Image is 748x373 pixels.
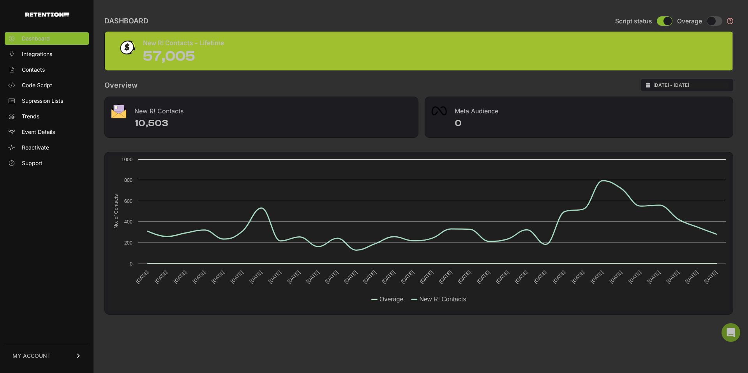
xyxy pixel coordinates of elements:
[362,269,377,285] text: [DATE]
[570,269,586,285] text: [DATE]
[22,144,49,151] span: Reactivate
[646,269,662,285] text: [DATE]
[533,269,548,285] text: [DATE]
[476,269,491,285] text: [DATE]
[111,104,127,118] img: fa-envelope-19ae18322b30453b285274b1b8af3d052b27d846a4fbe8435d1a52b978f639a2.png
[5,48,89,60] a: Integrations
[5,126,89,138] a: Event Details
[615,16,652,26] span: Script status
[105,97,418,120] div: New R! Contacts
[134,269,150,285] text: [DATE]
[589,269,605,285] text: [DATE]
[22,81,52,89] span: Code Script
[113,194,119,229] text: No. of Contacts
[400,269,415,285] text: [DATE]
[22,50,52,58] span: Integrations
[229,269,244,285] text: [DATE]
[124,198,132,204] text: 600
[153,269,169,285] text: [DATE]
[665,269,680,285] text: [DATE]
[122,157,132,162] text: 1000
[379,296,403,303] text: Overage
[5,157,89,169] a: Support
[22,113,39,120] span: Trends
[343,269,358,285] text: [DATE]
[608,269,623,285] text: [DATE]
[381,269,396,285] text: [DATE]
[117,38,137,57] img: dollar-coin-05c43ed7efb7bc0c12610022525b4bbbb207c7efeef5aecc26f025e68dcafac9.png
[684,269,699,285] text: [DATE]
[191,269,206,285] text: [DATE]
[5,110,89,123] a: Trends
[22,35,50,42] span: Dashboard
[172,269,187,285] text: [DATE]
[425,97,733,120] div: Meta Audience
[22,128,55,136] span: Event Details
[5,141,89,154] a: Reactivate
[419,269,434,285] text: [DATE]
[267,269,282,285] text: [DATE]
[104,80,138,91] h2: Overview
[286,269,301,285] text: [DATE]
[210,269,226,285] text: [DATE]
[305,269,320,285] text: [DATE]
[130,261,132,267] text: 0
[134,117,412,130] h4: 10,503
[143,49,224,64] div: 57,005
[5,344,89,368] a: MY ACCOUNT
[5,79,89,91] a: Code Script
[22,66,45,74] span: Contacts
[457,269,472,285] text: [DATE]
[431,106,447,116] img: fa-meta-2f981b61bb99beabf952f7030308934f19ce035c18b003e963880cc3fabeebb7.png
[5,63,89,76] a: Contacts
[104,16,148,26] h2: DASHBOARD
[455,117,727,130] h4: 0
[419,296,466,303] text: New R! Contacts
[124,219,132,225] text: 400
[22,159,42,167] span: Support
[5,32,89,45] a: Dashboard
[12,352,51,360] span: MY ACCOUNT
[722,323,740,342] div: Open Intercom Messenger
[551,269,566,285] text: [DATE]
[143,38,224,49] div: New R! Contacts - Lifetime
[324,269,339,285] text: [DATE]
[703,269,718,285] text: [DATE]
[5,95,89,107] a: Supression Lists
[494,269,510,285] text: [DATE]
[124,177,132,183] text: 800
[627,269,642,285] text: [DATE]
[124,240,132,246] text: 200
[25,12,69,17] img: Retention.com
[513,269,529,285] text: [DATE]
[248,269,263,285] text: [DATE]
[22,97,63,105] span: Supression Lists
[438,269,453,285] text: [DATE]
[677,16,702,26] span: Overage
